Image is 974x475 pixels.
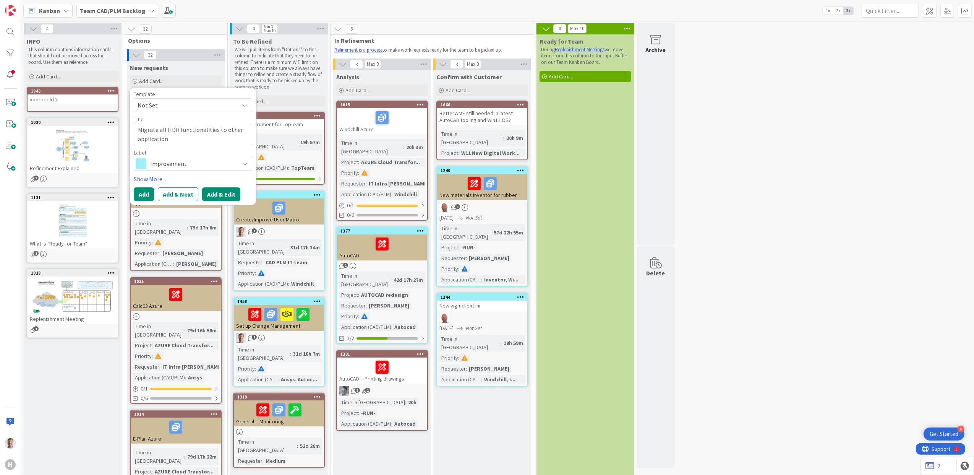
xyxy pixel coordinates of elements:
div: BO [234,333,324,343]
div: What is "Ready for Team" [28,239,118,249]
a: 1131What is "Ready for Team" [27,194,118,263]
span: 1 [343,263,348,268]
span: : [358,312,359,320]
span: : [366,179,367,188]
span: 1 [365,388,370,393]
div: 0/1 [337,201,427,210]
span: [DATE] [439,324,454,332]
div: Time in [GEOGRAPHIC_DATA] [236,239,287,256]
div: Project [133,341,152,350]
div: AUTOCAD redesign [359,291,410,299]
div: Requester [339,301,366,310]
div: 20h [406,398,418,407]
a: Show More... [134,174,252,184]
div: 1460 [234,192,324,198]
div: Application (CAD/PLM) [439,275,481,284]
span: 0 / 1 [141,385,148,393]
div: New materials Inventor for rubber [437,174,527,200]
span: Ready for Team [540,37,583,45]
div: Application (CAD/PLM) [339,420,391,428]
div: Application (CAD/PLM) [133,373,185,382]
span: 1 [252,228,257,233]
div: Project [339,409,358,417]
span: : [152,238,153,247]
span: : [255,269,256,277]
a: 1030Emergency Plan Important ApplicationsTime in [GEOGRAPHIC_DATA]:79d 17h 8mPriority:Requester:[... [130,184,222,271]
p: This column contains information cards that should not be moved across the board. Use them as ref... [28,47,117,65]
span: : [391,420,392,428]
div: Min 3 [264,25,273,29]
div: 1/1 [234,174,324,184]
span: New requests [130,64,168,72]
span: Add Card... [549,73,573,80]
div: BO [234,227,324,237]
span: 3x [843,7,854,15]
i: Not Set [466,325,482,332]
div: Windchill [289,280,316,288]
span: : [458,243,459,252]
span: : [466,254,467,262]
div: 1458Set up Change Management [234,298,324,331]
div: 1319 [237,394,324,400]
div: AZURE Cloud Transfor... [153,341,216,350]
div: Autocad [392,323,418,331]
span: Add Card... [345,87,370,94]
div: Open Get Started checklist, remaining modules: 4 [924,428,964,441]
div: Replenishment Meeting [28,314,118,324]
span: : [458,265,459,273]
div: Priority [236,269,255,277]
span: : [391,276,392,284]
div: 1240 [441,168,527,173]
div: Test enviroment for TopTeam [234,119,324,129]
div: W11 New Digital Work... [459,149,522,157]
span: Kanban [39,6,60,15]
div: 57d 22h 55m [492,228,525,237]
img: RK [439,313,449,323]
span: 4 [247,24,260,33]
span: : [491,228,492,237]
div: 1458 [234,298,324,305]
div: Time in [GEOGRAPHIC_DATA] [133,322,184,339]
div: CAD PLM IT team [264,258,309,267]
div: 1035 [134,279,221,284]
span: : [255,364,256,373]
div: Time in [GEOGRAPHIC_DATA] [439,335,501,351]
img: BO [5,438,16,449]
img: AV [339,386,349,396]
span: 2 [34,176,39,181]
div: 31d 18h 7m [291,350,322,358]
div: Refinement Explained [28,163,118,173]
label: Title [134,116,144,123]
div: 1035Calc03 Azure [131,278,221,311]
div: Windchill, I... [482,375,517,384]
span: In Refinement [334,37,524,44]
span: : [458,354,459,362]
div: RK [437,313,527,323]
a: 1240New materials Inventor for rubberRK[DATE]Not SetTime in [GEOGRAPHIC_DATA]:57d 22h 55mProject:... [436,166,528,287]
span: 6 [345,24,358,34]
span: 3 [350,60,363,69]
div: 1848 [28,88,118,94]
span: : [501,339,502,347]
a: 1015Windchill AzureTime in [GEOGRAPHIC_DATA]:20h 3mProject:AZURE Cloud Transfor...Priority:Reques... [336,101,428,221]
div: 1666BetterWMF still needed in latest AutoCAD tooling and Win11 OS? [437,101,527,125]
div: 1848voorbeeld 2 [28,88,118,104]
span: : [503,134,504,142]
span: 3 [450,60,463,69]
div: 1331 [340,351,427,357]
div: TopTeam [289,164,316,172]
div: Priority [439,265,458,273]
div: 79d 17h 8m [188,223,219,232]
div: AZURE Cloud Transfor... [359,158,422,166]
div: Create/Improve User Matrix [234,198,324,224]
span: : [278,375,279,384]
div: New wgmclient.ini [437,301,527,311]
div: Max 3 [367,62,379,66]
div: Calc03 Azure [131,285,221,311]
span: 0 [553,24,566,33]
span: Label [134,150,146,155]
img: BO [236,227,246,237]
span: : [481,375,482,384]
span: Analysis [336,73,359,81]
span: 0 / 1 [347,202,354,210]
